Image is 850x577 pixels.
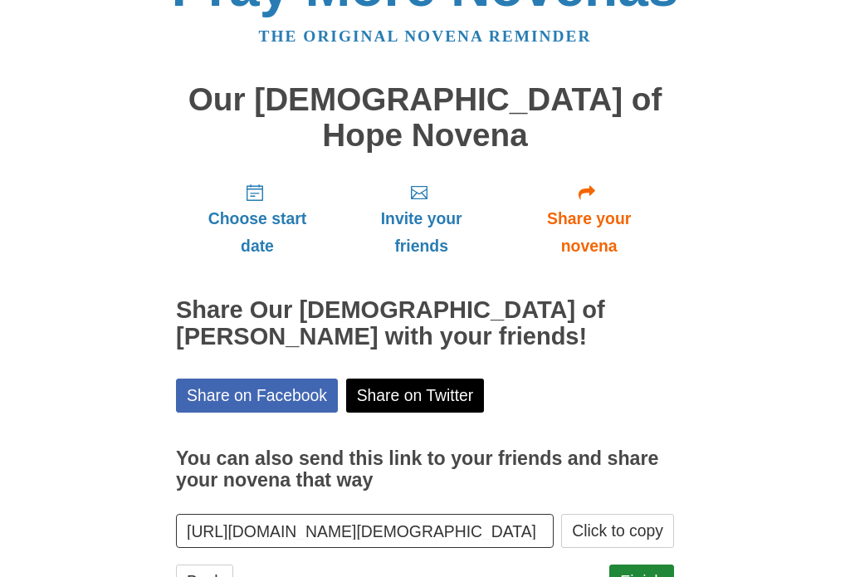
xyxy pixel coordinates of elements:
span: Invite your friends [355,206,487,261]
h1: Our [DEMOGRAPHIC_DATA] of Hope Novena [176,83,674,154]
a: Choose start date [176,170,339,269]
span: Share your novena [520,206,657,261]
button: Click to copy [561,515,674,549]
a: Invite your friends [339,170,504,269]
a: Share on Facebook [176,379,338,413]
a: Share on Twitter [346,379,485,413]
h3: You can also send this link to your friends and share your novena that way [176,449,674,491]
span: Choose start date [193,206,322,261]
a: Share your novena [504,170,674,269]
h2: Share Our [DEMOGRAPHIC_DATA] of [PERSON_NAME] with your friends! [176,298,674,351]
a: The original novena reminder [259,28,592,46]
